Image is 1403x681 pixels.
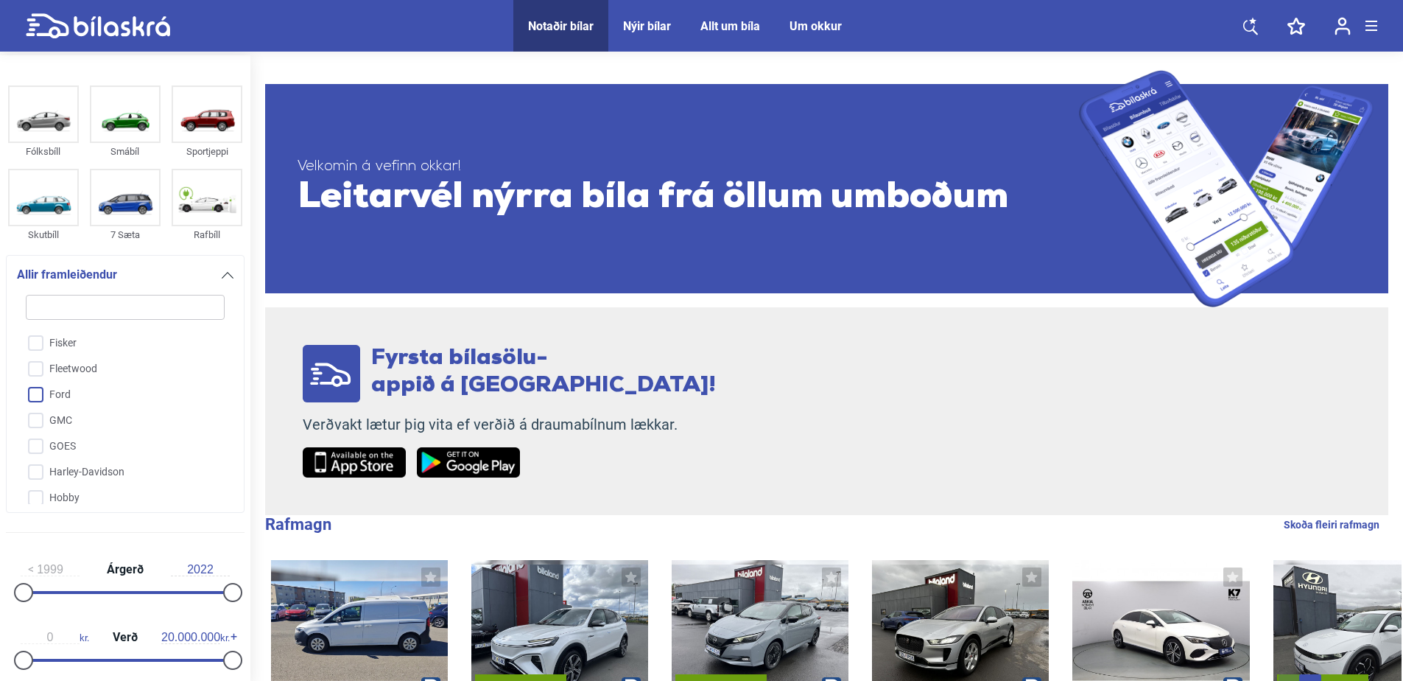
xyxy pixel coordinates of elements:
[265,70,1388,307] a: Velkomin á vefinn okkar!Leitarvél nýrra bíla frá öllum umboðum
[623,19,671,33] a: Nýir bílar
[371,347,716,397] span: Fyrsta bílasölu- appið á [GEOGRAPHIC_DATA]!
[90,226,161,243] div: 7 Sæta
[303,416,716,434] p: Verðvakt lætur þig vita ef verðið á draumabílnum lækkar.
[298,158,1079,176] span: Velkomin á vefinn okkar!
[161,631,230,644] span: kr.
[172,143,242,160] div: Sportjeppi
[103,564,147,576] span: Árgerð
[528,19,594,33] a: Notaðir bílar
[21,631,89,644] span: kr.
[1284,515,1379,534] a: Skoða fleiri rafmagn
[109,632,141,643] span: Verð
[700,19,760,33] a: Allt um bíla
[8,143,79,160] div: Fólksbíll
[172,226,242,243] div: Rafbíll
[90,143,161,160] div: Smábíl
[265,515,331,534] b: Rafmagn
[8,226,79,243] div: Skutbíll
[298,176,1079,220] span: Leitarvél nýrra bíla frá öllum umboðum
[1335,17,1351,35] img: user-login.svg
[790,19,842,33] a: Um okkur
[17,265,117,285] span: Allir framleiðendur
